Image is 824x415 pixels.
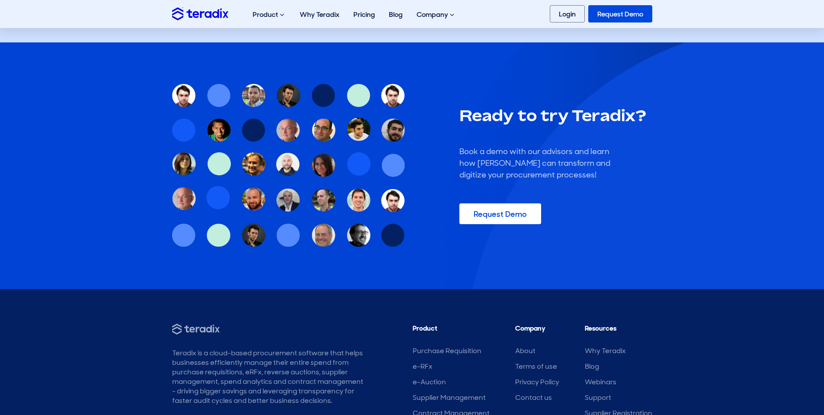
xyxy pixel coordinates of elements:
[459,146,615,181] div: Book a demo with our advisors and learn how [PERSON_NAME] can transform and digitize your procure...
[459,203,541,224] a: Request Demo
[585,377,616,386] a: Webinars
[172,324,220,335] img: Teradix - Source Smarter
[293,1,346,28] a: Why Teradix
[413,324,490,338] li: Product
[515,362,557,371] a: Terms of use
[246,1,293,29] div: Product
[172,7,228,20] img: Teradix logo
[588,5,652,23] a: Request Demo
[515,377,559,386] a: Privacy Policy
[585,362,599,371] a: Blog
[382,1,410,28] a: Blog
[585,324,652,338] li: Resources
[413,346,481,355] a: Purchase Requisition
[413,377,446,386] a: e-Auction
[413,362,433,371] a: e-RFx
[767,358,812,403] iframe: Chatbot
[459,106,652,125] h2: Ready to try Teradix?
[550,5,585,23] a: Login
[515,324,559,338] li: Company
[172,84,406,248] img: Teradix Customers
[346,1,382,28] a: Pricing
[585,346,626,355] a: Why Teradix
[410,1,463,29] div: Company
[172,348,364,405] div: Teradix is a cloud-based procurement software that helps businesses efficiently manage their enti...
[413,393,486,402] a: Supplier Management
[585,393,611,402] a: Support
[515,346,535,355] a: About
[515,393,552,402] a: Contact us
